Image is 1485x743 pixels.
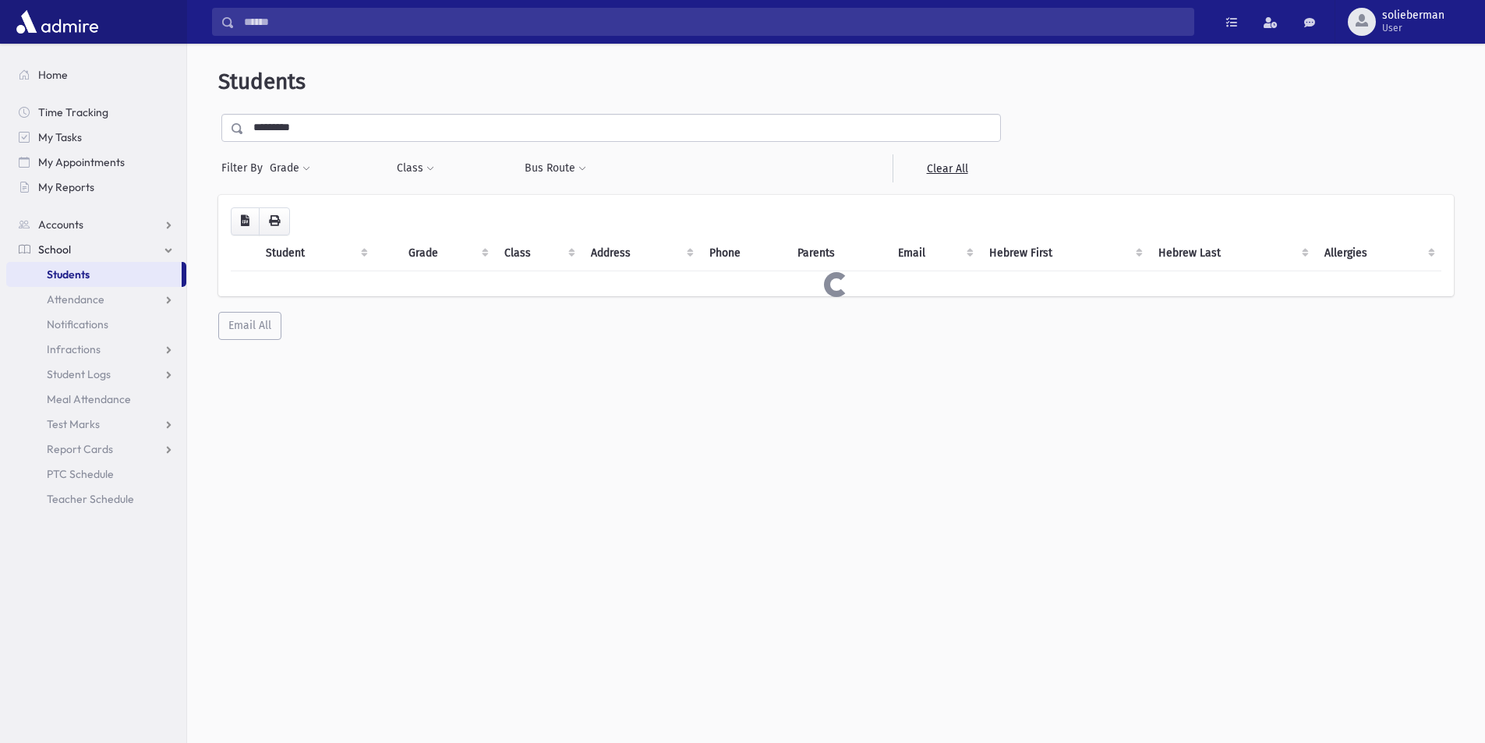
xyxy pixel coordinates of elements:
button: Grade [269,154,311,182]
span: My Appointments [38,155,125,169]
th: Parents [788,235,889,271]
th: Address [582,235,700,271]
a: School [6,237,186,262]
th: Hebrew First [980,235,1148,271]
a: Infractions [6,337,186,362]
button: CSV [231,207,260,235]
th: Phone [700,235,788,271]
span: School [38,242,71,257]
a: Student Logs [6,362,186,387]
a: My Tasks [6,125,186,150]
th: Email [889,235,980,271]
span: Students [218,69,306,94]
span: Teacher Schedule [47,492,134,506]
a: Notifications [6,312,186,337]
a: Meal Attendance [6,387,186,412]
span: My Tasks [38,130,82,144]
span: Filter By [221,160,269,176]
span: Meal Attendance [47,392,131,406]
span: Home [38,68,68,82]
th: Allergies [1315,235,1441,271]
a: Home [6,62,186,87]
span: Students [47,267,90,281]
a: My Appointments [6,150,186,175]
span: Report Cards [47,442,113,456]
a: Teacher Schedule [6,486,186,511]
a: Test Marks [6,412,186,437]
button: Class [396,154,435,182]
span: Infractions [47,342,101,356]
a: PTC Schedule [6,462,186,486]
th: Grade [399,235,494,271]
span: My Reports [38,180,94,194]
a: Time Tracking [6,100,186,125]
a: Accounts [6,212,186,237]
span: solieberman [1382,9,1444,22]
span: Test Marks [47,417,100,431]
a: Attendance [6,287,186,312]
th: Student [256,235,374,271]
span: PTC Schedule [47,467,114,481]
span: User [1382,22,1444,34]
a: My Reports [6,175,186,200]
th: Hebrew Last [1149,235,1316,271]
img: AdmirePro [12,6,102,37]
th: Class [495,235,582,271]
span: Attendance [47,292,104,306]
span: Accounts [38,218,83,232]
a: Report Cards [6,437,186,462]
span: Student Logs [47,367,111,381]
a: Clear All [893,154,1001,182]
button: Print [259,207,290,235]
button: Bus Route [524,154,587,182]
input: Search [235,8,1193,36]
a: Students [6,262,182,287]
span: Notifications [47,317,108,331]
button: Email All [218,312,281,340]
span: Time Tracking [38,105,108,119]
